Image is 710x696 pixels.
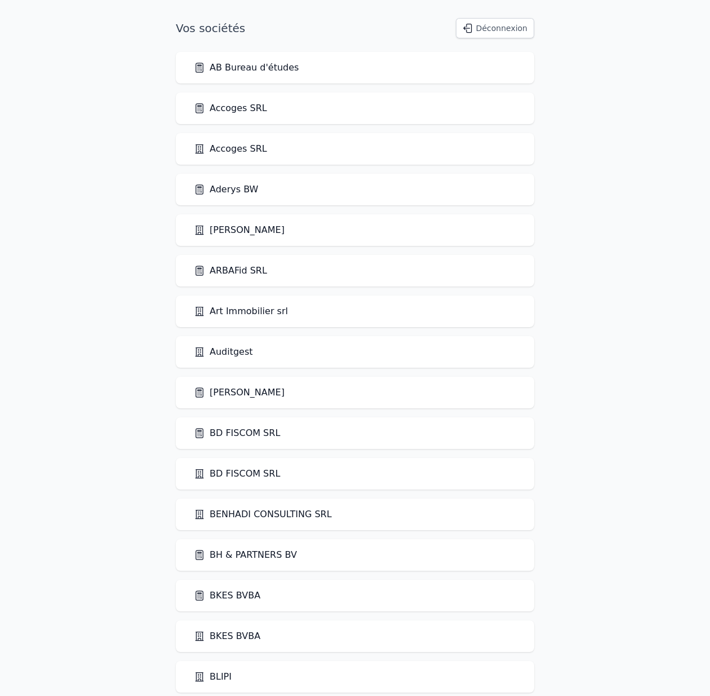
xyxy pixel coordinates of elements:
[194,183,258,196] a: Aderys BW
[194,629,260,643] a: BKES BVBA
[194,467,280,481] a: BD FISCOM SRL
[194,508,332,521] a: BENHADI CONSULTING SRL
[194,142,267,156] a: Accoges SRL
[456,18,534,38] button: Déconnexion
[194,589,260,602] a: BKES BVBA
[194,345,253,359] a: Auditgest
[194,61,299,74] a: AB Bureau d'études
[176,20,245,36] h1: Vos sociétés
[194,305,288,318] a: Art Immobilier srl
[194,264,267,277] a: ARBAFid SRL
[194,548,297,562] a: BH & PARTNERS BV
[194,386,285,399] a: [PERSON_NAME]
[194,426,280,440] a: BD FISCOM SRL
[194,223,285,237] a: [PERSON_NAME]
[194,670,232,684] a: BLIPI
[194,102,267,115] a: Accoges SRL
